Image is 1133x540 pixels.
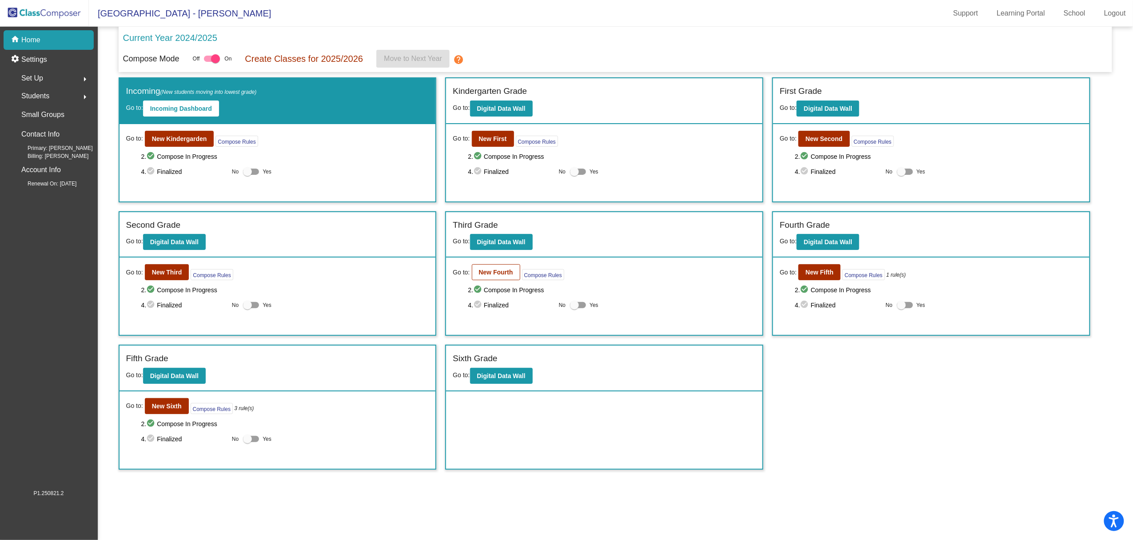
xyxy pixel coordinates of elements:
[559,301,566,309] span: No
[152,403,182,410] b: New Sixth
[145,131,214,147] button: New Kindergarden
[453,371,470,379] span: Go to:
[150,105,212,112] b: Incoming Dashboard
[470,234,533,250] button: Digital Data Wall
[232,301,239,309] span: No
[126,371,143,379] span: Go to:
[806,135,842,142] b: New Second
[798,264,841,280] button: New Fifth
[473,285,484,295] mat-icon: check_circle
[886,168,893,176] span: No
[143,234,206,250] button: Digital Data Wall
[453,54,464,65] mat-icon: help
[126,268,143,277] span: Go to:
[453,219,498,232] label: Third Grade
[806,269,834,276] b: New Fifth
[470,101,533,117] button: Digital Data Wall
[453,352,497,365] label: Sixth Grade
[126,219,181,232] label: Second Grade
[559,168,566,176] span: No
[160,89,257,95] span: (New students moving into lowest grade)
[384,55,442,62] span: Move to Next Year
[145,264,189,280] button: New Third
[126,134,143,143] span: Go to:
[804,105,852,112] b: Digital Data Wall
[141,151,429,162] span: 2. Compose In Progress
[1097,6,1133,20] a: Logout
[797,101,859,117] button: Digital Data Wall
[946,6,985,20] a: Support
[780,134,797,143] span: Go to:
[453,134,470,143] span: Go to:
[146,419,157,429] mat-icon: check_circle
[590,300,598,310] span: Yes
[21,90,49,102] span: Students
[152,135,207,142] b: New Kindergarden
[11,35,21,45] mat-icon: home
[232,435,239,443] span: No
[193,55,200,63] span: Off
[141,166,227,177] span: 4. Finalized
[21,54,47,65] p: Settings
[473,300,484,310] mat-icon: check_circle
[804,238,852,246] b: Digital Data Wall
[21,109,64,121] p: Small Groups
[470,368,533,384] button: Digital Data Wall
[232,168,239,176] span: No
[141,285,429,295] span: 2. Compose In Progress
[472,264,520,280] button: New Fourth
[224,55,231,63] span: On
[191,403,233,414] button: Compose Rules
[800,166,811,177] mat-icon: check_circle
[852,136,894,147] button: Compose Rules
[126,352,168,365] label: Fifth Grade
[800,285,811,295] mat-icon: check_circle
[468,300,554,310] span: 4. Finalized
[453,85,527,98] label: Kindergarten Grade
[126,85,257,98] label: Incoming
[780,219,830,232] label: Fourth Grade
[141,434,227,444] span: 4. Finalized
[477,372,526,379] b: Digital Data Wall
[516,136,558,147] button: Compose Rules
[917,300,926,310] span: Yes
[453,238,470,245] span: Go to:
[80,92,90,102] mat-icon: arrow_right
[468,151,756,162] span: 2. Compose In Progress
[479,269,513,276] b: New Fourth
[780,268,797,277] span: Go to:
[472,131,514,147] button: New First
[780,238,797,245] span: Go to:
[842,269,885,280] button: Compose Rules
[21,164,61,176] p: Account Info
[780,85,822,98] label: First Grade
[13,144,93,152] span: Primary: [PERSON_NAME]
[468,166,554,177] span: 4. Finalized
[21,35,40,45] p: Home
[141,300,227,310] span: 4. Finalized
[141,419,429,429] span: 2. Compose In Progress
[126,238,143,245] span: Go to:
[780,104,797,111] span: Go to:
[146,300,157,310] mat-icon: check_circle
[468,285,756,295] span: 2. Compose In Progress
[453,268,470,277] span: Go to:
[886,271,906,279] i: 1 rule(s)
[795,151,1083,162] span: 2. Compose In Progress
[146,285,157,295] mat-icon: check_circle
[146,434,157,444] mat-icon: check_circle
[145,398,189,414] button: New Sixth
[590,166,598,177] span: Yes
[886,301,893,309] span: No
[150,238,199,246] b: Digital Data Wall
[479,135,507,142] b: New First
[477,105,526,112] b: Digital Data Wall
[126,104,143,111] span: Go to:
[13,180,76,188] span: Renewal On: [DATE]
[152,269,182,276] b: New Third
[21,72,43,85] span: Set Up
[21,128,60,141] p: Contact Info
[245,52,363,65] p: Create Classes for 2025/2026
[797,234,859,250] button: Digital Data Wall
[522,269,564,280] button: Compose Rules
